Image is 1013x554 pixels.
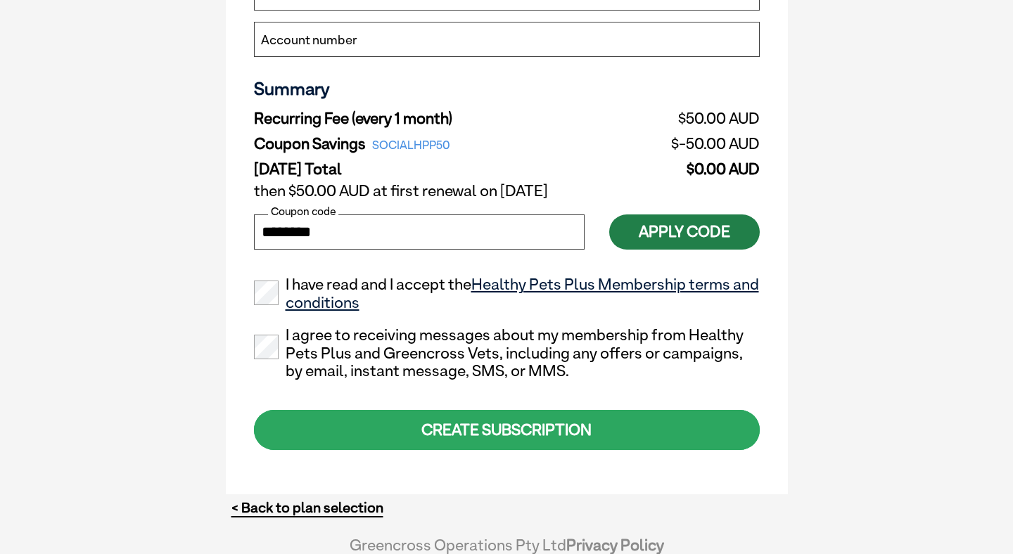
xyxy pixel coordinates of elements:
[254,276,760,312] label: I have read and I accept the
[286,275,759,311] a: Healthy Pets Plus Membership terms and conditions
[268,205,338,218] label: Coupon code
[261,31,357,49] label: Account number
[604,106,759,131] td: $50.00 AUD
[254,78,760,99] h3: Summary
[604,157,759,179] td: $0.00 AUD
[566,536,664,554] a: Privacy Policy
[254,281,279,305] input: I have read and I accept theHealthy Pets Plus Membership terms and conditions
[254,410,760,450] div: CREATE SUBSCRIPTION
[254,157,604,179] td: [DATE] Total
[366,136,458,155] span: SOCIALHPP50
[254,106,604,131] td: Recurring Fee (every 1 month)
[254,179,760,204] td: then $50.00 AUD at first renewal on [DATE]
[231,499,383,517] a: < Back to plan selection
[604,131,759,157] td: $-50.00 AUD
[254,131,604,157] td: Coupon Savings
[254,335,279,359] input: I agree to receiving messages about my membership from Healthy Pets Plus and Greencross Vets, inc...
[609,214,760,249] button: Apply Code
[254,326,760,380] label: I agree to receiving messages about my membership from Healthy Pets Plus and Greencross Vets, inc...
